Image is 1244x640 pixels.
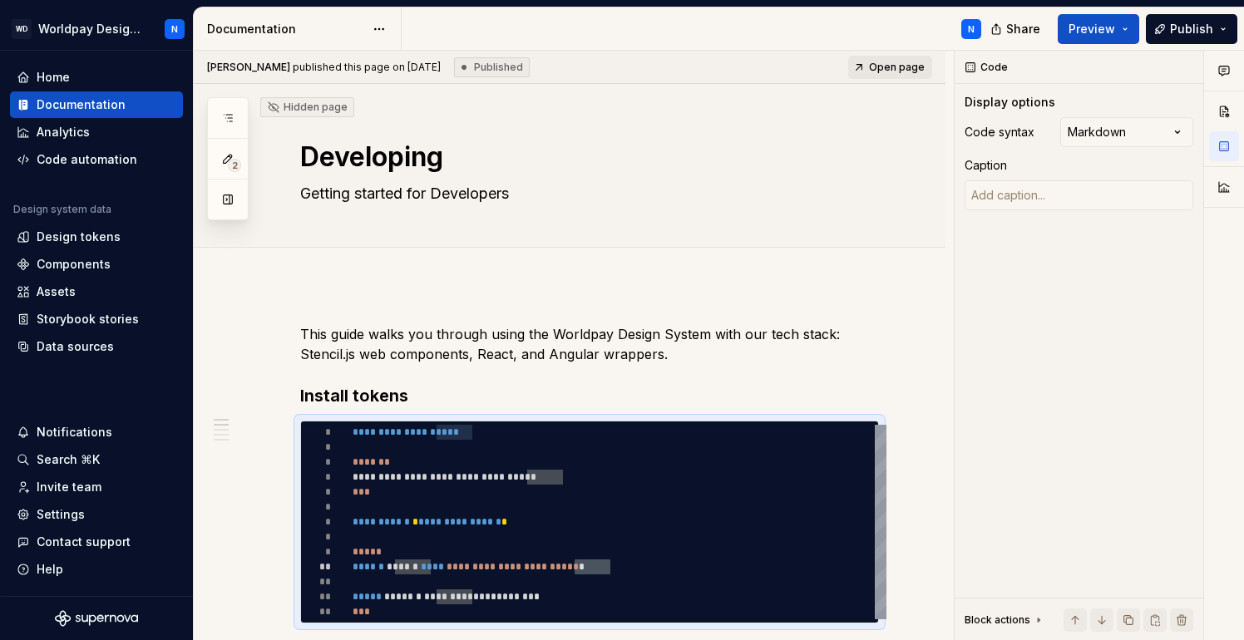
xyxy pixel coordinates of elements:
div: Components [37,256,111,273]
div: Block actions [965,613,1030,627]
p: This guide walks you through using the Worldpay Design System with our tech stack: Stencil.js web... [300,324,879,364]
button: Preview [1058,14,1139,44]
div: Published [454,57,530,77]
div: Data sources [37,338,114,355]
button: Search ⌘K [10,446,183,473]
div: Hidden page [267,101,348,114]
a: Design tokens [10,224,183,250]
div: Caption [965,157,1007,174]
a: Assets [10,278,183,305]
div: Documentation [37,96,126,113]
div: Invite team [37,479,101,495]
div: Contact support [37,534,131,550]
div: Code syntax [965,124,1034,140]
a: Settings [10,501,183,528]
div: Assets [37,283,76,300]
textarea: Getting started for Developers [297,180,876,207]
div: Design system data [13,203,111,216]
a: Data sources [10,333,183,360]
div: Home [37,69,70,86]
a: Open page [848,56,932,79]
div: N [171,22,178,36]
span: published this page on [DATE] [207,61,441,74]
button: Contact support [10,529,183,555]
span: Share [1006,21,1040,37]
div: Help [37,561,63,578]
span: 2 [228,159,241,172]
div: Worldpay Design System [38,21,145,37]
textarea: Developing [297,137,876,177]
button: Publish [1146,14,1237,44]
div: N [968,22,975,36]
button: Notifications [10,419,183,446]
div: Search ⌘K [37,451,100,468]
div: Notifications [37,424,112,441]
div: Analytics [37,124,90,140]
button: Help [10,556,183,583]
a: Storybook stories [10,306,183,332]
div: Settings [37,506,85,523]
div: Code automation [37,151,137,168]
a: Documentation [10,91,183,118]
button: WDWorldpay Design SystemN [3,11,190,47]
a: Code automation [10,146,183,173]
div: Block actions [965,608,1045,632]
div: WD [12,19,32,39]
a: Invite team [10,474,183,500]
a: Components [10,251,183,278]
a: Analytics [10,119,183,145]
div: Storybook stories [37,311,139,327]
a: Home [10,64,183,91]
span: Preview [1069,21,1115,37]
span: Open page [869,61,925,74]
div: Design tokens [37,229,121,245]
svg: Supernova Logo [55,610,138,627]
button: Share [982,14,1051,44]
h3: Install tokens [300,384,879,407]
span: Publish [1170,21,1213,37]
div: Display options [965,94,1055,111]
div: Documentation [207,21,364,37]
span: [PERSON_NAME] [207,61,290,73]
